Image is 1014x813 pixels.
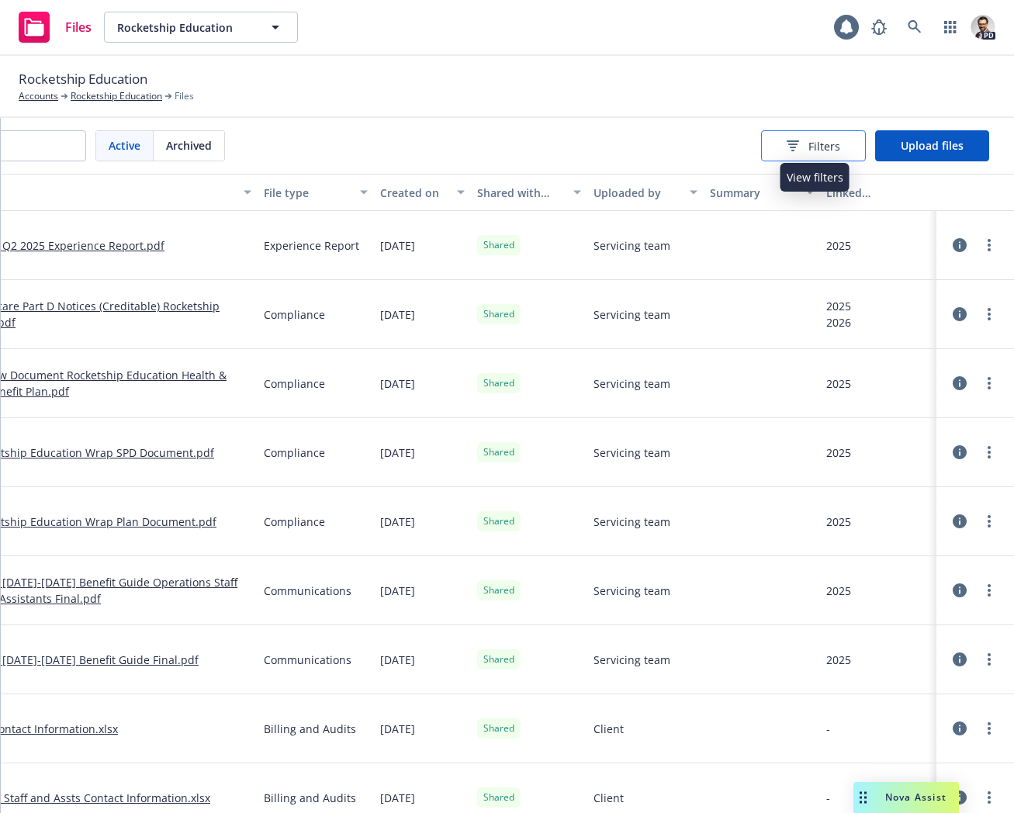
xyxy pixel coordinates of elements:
[380,721,415,737] span: [DATE]
[594,445,670,461] span: Servicing team
[175,89,194,103] span: Files
[483,376,514,390] span: Shared
[71,89,162,103] a: Rocketship Education
[761,130,866,161] button: Filters
[594,306,670,323] span: Servicing team
[875,130,989,161] button: Upload files
[374,174,471,211] button: Created on
[980,581,998,600] a: more
[264,790,356,806] span: Billing and Audits
[594,514,670,530] span: Servicing team
[483,652,514,666] span: Shared
[935,12,966,43] a: Switch app
[264,721,356,737] span: Billing and Audits
[264,306,325,323] span: Compliance
[787,138,840,154] span: Filters
[264,652,351,668] span: Communications
[980,236,998,254] a: more
[853,782,959,813] button: Nova Assist
[826,652,851,668] div: 2025
[264,445,325,461] span: Compliance
[808,138,840,154] span: Filters
[380,185,448,201] div: Created on
[980,305,998,323] a: more
[264,185,351,201] div: File type
[885,791,947,804] span: Nova Assist
[483,514,514,528] span: Shared
[980,650,998,669] a: more
[483,307,514,321] span: Shared
[594,790,624,806] span: Client
[899,12,930,43] a: Search
[980,443,998,462] a: more
[264,514,325,530] span: Compliance
[594,652,670,668] span: Servicing team
[826,298,851,314] div: 2025
[258,174,374,211] button: File type
[826,721,830,737] div: -
[483,583,514,597] span: Shared
[380,306,415,323] span: [DATE]
[380,790,415,806] span: [DATE]
[380,514,415,530] span: [DATE]
[12,5,98,49] a: Files
[826,583,851,599] div: 2025
[264,375,325,392] span: Compliance
[380,652,415,668] span: [DATE]
[483,238,514,252] span: Shared
[971,15,995,40] img: photo
[380,375,415,392] span: [DATE]
[117,19,251,36] span: Rocketship Education
[863,12,895,43] a: Report a Bug
[19,69,147,89] span: Rocketship Education
[594,237,670,254] span: Servicing team
[826,237,851,254] div: 2025
[901,138,964,153] span: Upload files
[826,375,851,392] div: 2025
[380,237,415,254] span: [DATE]
[826,790,830,806] div: -
[483,791,514,804] span: Shared
[980,788,998,807] a: more
[594,721,624,737] span: Client
[483,721,514,735] span: Shared
[380,583,415,599] span: [DATE]
[820,174,936,211] button: Linked associations
[166,137,212,154] span: Archived
[826,185,930,201] div: Linked associations
[264,237,359,254] span: Experience Report
[980,719,998,738] a: more
[471,174,587,211] button: Shared with client
[109,137,140,154] span: Active
[483,445,514,459] span: Shared
[587,174,704,211] button: Uploaded by
[980,512,998,531] a: more
[594,583,670,599] span: Servicing team
[826,514,851,530] div: 2025
[853,782,873,813] div: Drag to move
[826,314,851,330] div: 2026
[380,445,415,461] span: [DATE]
[264,583,351,599] span: Communications
[65,21,92,33] span: Files
[710,185,797,201] div: Summary
[980,374,998,393] a: more
[594,375,670,392] span: Servicing team
[594,185,680,201] div: Uploaded by
[104,12,298,43] button: Rocketship Education
[826,445,851,461] div: 2025
[704,174,820,211] button: Summary
[477,185,564,201] div: Shared with client
[19,89,58,103] a: Accounts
